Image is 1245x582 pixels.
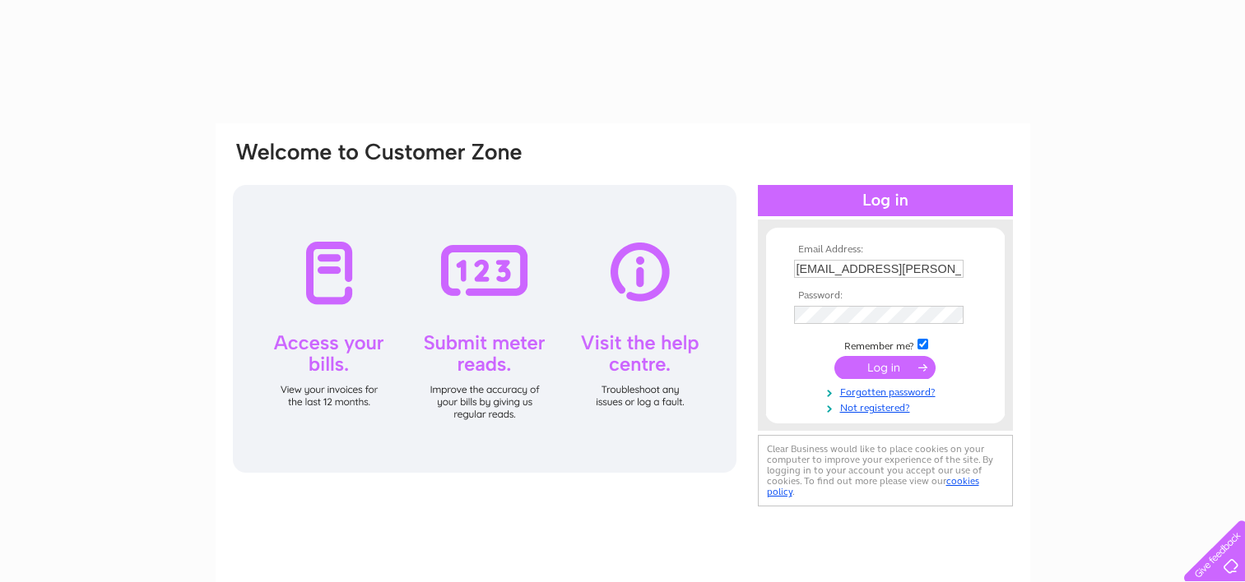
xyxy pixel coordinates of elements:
[790,290,981,302] th: Password:
[794,399,981,414] a: Not registered?
[767,475,979,497] a: cookies policy
[794,383,981,399] a: Forgotten password?
[790,336,981,353] td: Remember me?
[758,435,1013,506] div: Clear Business would like to place cookies on your computer to improve your experience of the sit...
[790,244,981,256] th: Email Address:
[834,356,936,379] input: Submit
